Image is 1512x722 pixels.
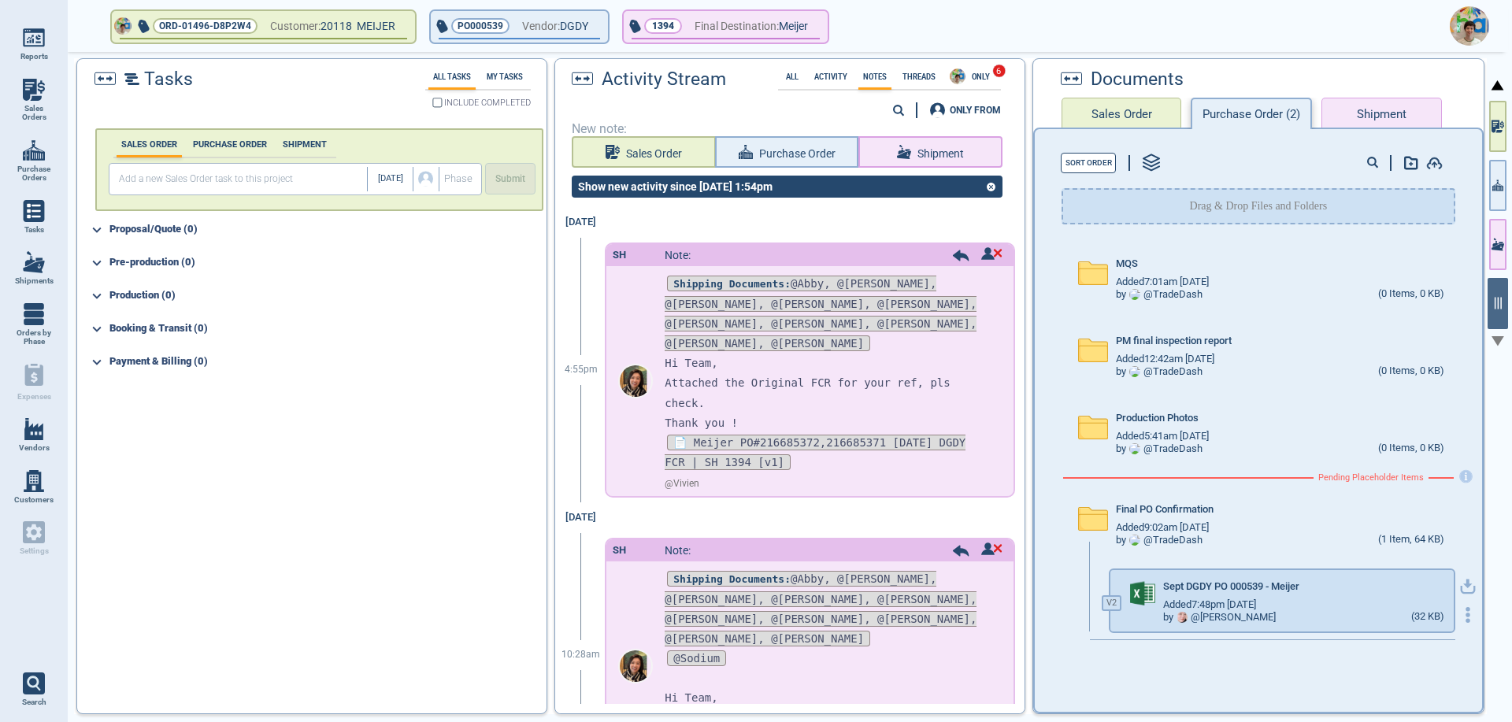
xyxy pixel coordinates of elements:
div: [DATE] [558,207,605,238]
span: Added 5:41am [DATE] [1116,431,1209,442]
div: Proposal/Quote (0) [109,217,543,243]
img: Avatar [620,365,651,397]
label: All [781,72,803,81]
div: by @ [PERSON_NAME] [1163,612,1276,624]
label: My Tasks [482,72,528,81]
button: PO000539Vendor:DGDY [431,11,608,43]
p: Drag & Drop Files and Folders [1190,198,1328,214]
div: Show new activity since [DATE] 1:54pm [572,180,779,193]
div: Pre-production (0) [109,250,543,276]
div: (1 Item, 64 KB) [1378,534,1444,546]
img: menu_icon [23,200,45,222]
span: Search [22,698,46,707]
span: Added 12:42am [DATE] [1116,354,1214,365]
button: 1394Final Destination:Meijer [624,11,828,43]
img: unread icon [981,542,1002,555]
p: Hi Team, [665,688,989,708]
img: menu_icon [23,418,45,440]
img: Avatar [950,68,965,84]
span: MQS [1116,258,1138,270]
img: Avatar [1129,535,1140,546]
div: by @ TradeDash [1116,535,1203,546]
span: Activity Stream [602,69,726,90]
span: DGDY [560,17,588,36]
span: Customer: [270,17,321,36]
span: @Abby, @[PERSON_NAME], @[PERSON_NAME], @[PERSON_NAME], @[PERSON_NAME], @[PERSON_NAME], @[PERSON_N... [665,571,976,646]
img: timeline2 [124,73,139,85]
p: 1394 [652,18,674,34]
label: Activity [810,72,852,81]
span: Final PO Confirmation [1116,504,1214,516]
label: Threads [898,72,940,81]
img: Avatar [620,650,651,682]
button: Sort Order [1061,153,1116,173]
div: (0 Items, 0 KB) [1378,442,1444,455]
span: 📄 Meijer PO#216685372,216685371 [DATE] DGDY FCR | SH 1394 [v1] [665,435,965,470]
span: ORD-01496-D8P2W4 [159,18,251,34]
button: Purchase Order [715,136,858,168]
span: Vendor: [522,17,560,36]
button: Shipment [858,136,1002,168]
p: Thank you ! [665,413,989,433]
span: @ Vivien [665,479,699,490]
div: Payment & Billing (0) [109,350,543,375]
img: menu_icon [23,139,45,161]
img: Avatar [1129,443,1140,454]
strong: Shipping Documents: [673,573,791,585]
span: Sales Order [626,144,682,164]
img: Avatar [1129,289,1140,300]
span: Added 9:02am [DATE] [1116,522,1209,534]
div: by @ TradeDash [1116,289,1203,301]
img: menu_icon [23,251,45,273]
img: Avatar [114,17,132,35]
span: Note: [665,249,691,261]
div: (32 KB) [1411,611,1444,624]
img: menu_icon [23,27,45,49]
span: Added 7:48pm [DATE] [1163,599,1256,611]
div: (0 Items, 0 KB) [1378,365,1444,378]
span: 4:55pm [565,365,598,376]
label: V 2 [1102,595,1121,611]
div: ONLY FROM [950,106,1001,115]
span: Meijer [779,17,808,36]
span: Orders by Phase [13,328,55,346]
span: Shipments [15,276,54,286]
button: Purchase Order (2) [1191,98,1312,129]
div: [DATE] [558,502,605,533]
span: Sept DGDY PO 000539 - Meijer [1163,581,1299,593]
span: 10:28am [561,650,600,661]
strong: Shipping Documents: [673,278,791,290]
span: Note: [665,544,691,557]
span: 20118 [321,17,357,36]
label: Notes [858,72,891,81]
span: Added 7:01am [DATE] [1116,276,1209,288]
img: Avatar [1450,6,1489,46]
div: Production (0) [109,283,543,309]
img: Avatar [1177,612,1188,623]
span: Customers [14,495,54,505]
span: MEIJER [357,20,395,32]
button: Shipment [1321,98,1441,129]
img: excel [1130,581,1155,606]
img: add-document [1426,157,1443,169]
div: by @ TradeDash [1116,366,1203,378]
img: menu_icon [23,303,45,325]
span: Tasks [144,69,193,90]
span: 6 [992,64,1006,77]
label: SALES ORDER [117,139,182,150]
span: Vendors [19,443,50,453]
p: Attached the Original FCR for your ref, pls check. [665,373,989,413]
img: add-document [1404,156,1418,170]
span: PM final inspection report [1116,335,1232,347]
span: Purchase Order [759,144,836,164]
div: SH [613,250,626,261]
span: New note: [572,122,1009,136]
button: Sales Order [572,136,715,168]
span: ONLY [967,72,995,81]
span: Sales Orders [13,104,55,122]
span: Documents [1091,69,1184,90]
input: Add a new Sales Order task to this project [113,167,367,191]
img: unread icon [981,247,1002,260]
button: Sales Order [1062,98,1181,129]
span: Reports [20,52,48,61]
